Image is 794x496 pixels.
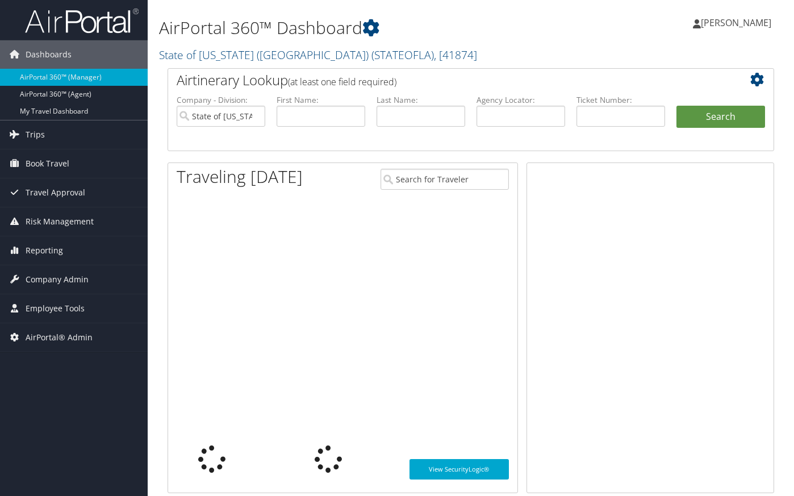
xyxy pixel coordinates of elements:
span: Company Admin [26,265,89,294]
span: , [ 41874 ] [434,47,477,62]
span: Reporting [26,236,63,265]
span: Employee Tools [26,294,85,323]
label: Last Name: [377,94,465,106]
span: (at least one field required) [288,76,396,88]
h2: Airtinerary Lookup [177,70,714,90]
span: Book Travel [26,149,69,178]
span: Dashboards [26,40,72,69]
span: ( STATEOFLA ) [371,47,434,62]
a: View SecurityLogic® [409,459,509,480]
label: First Name: [277,94,365,106]
label: Ticket Number: [576,94,665,106]
input: Search for Traveler [381,169,509,190]
span: AirPortal® Admin [26,323,93,352]
a: State of [US_STATE] ([GEOGRAPHIC_DATA]) [159,47,477,62]
span: Risk Management [26,207,94,236]
span: Travel Approval [26,178,85,207]
img: airportal-logo.png [25,7,139,34]
span: [PERSON_NAME] [701,16,771,29]
h1: AirPortal 360™ Dashboard [159,16,575,40]
h1: Traveling [DATE] [177,165,303,189]
button: Search [676,106,765,128]
label: Agency Locator: [477,94,565,106]
span: Trips [26,120,45,149]
a: [PERSON_NAME] [693,6,783,40]
label: Company - Division: [177,94,265,106]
